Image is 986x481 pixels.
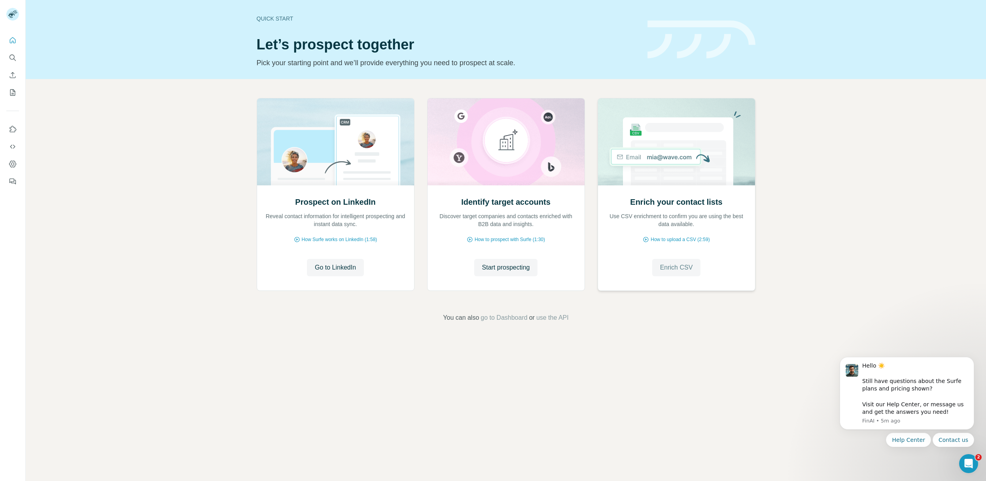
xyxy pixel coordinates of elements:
img: Prospect on LinkedIn [257,98,414,185]
span: or [529,313,535,323]
p: Discover target companies and contacts enriched with B2B data and insights. [435,212,577,228]
span: Go to LinkedIn [315,263,356,272]
button: Start prospecting [474,259,538,276]
h2: Enrich your contact lists [630,196,722,207]
iframe: Intercom live chat [959,454,978,473]
span: How to upload a CSV (2:59) [651,236,710,243]
img: Identify target accounts [427,98,585,185]
iframe: Intercom notifications message [828,347,986,477]
div: Quick start [257,15,638,23]
h2: Identify target accounts [461,196,551,207]
button: use the API [536,313,569,323]
p: Reveal contact information for intelligent prospecting and instant data sync. [265,212,406,228]
button: Use Surfe API [6,140,19,154]
img: banner [647,21,755,59]
h1: Let’s prospect together [257,37,638,53]
button: My lists [6,85,19,100]
button: Enrich CSV [652,259,701,276]
img: Enrich your contact lists [598,98,755,185]
span: Enrich CSV [660,263,693,272]
button: go to Dashboard [481,313,527,323]
p: Use CSV enrichment to confirm you are using the best data available. [606,212,747,228]
button: Go to LinkedIn [307,259,364,276]
span: Start prospecting [482,263,530,272]
h2: Prospect on LinkedIn [295,196,375,207]
button: Use Surfe on LinkedIn [6,122,19,136]
button: Search [6,51,19,65]
button: Quick start [6,33,19,47]
span: 2 [975,454,982,460]
span: How to prospect with Surfe (1:30) [475,236,545,243]
button: Feedback [6,174,19,189]
img: Avatar [6,8,19,21]
span: How Surfe works on LinkedIn (1:58) [302,236,377,243]
span: You can also [443,313,479,323]
p: Pick your starting point and we’ll provide everything you need to prospect at scale. [257,57,638,68]
button: Dashboard [6,157,19,171]
button: Enrich CSV [6,68,19,82]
